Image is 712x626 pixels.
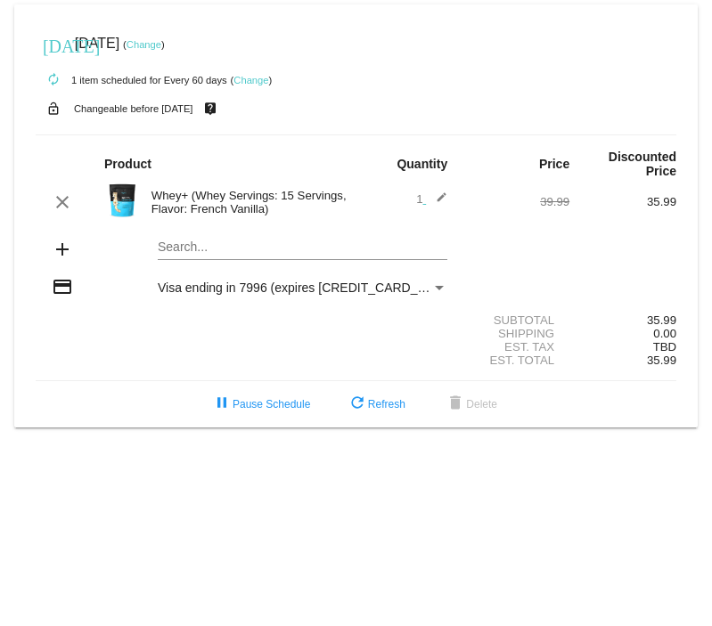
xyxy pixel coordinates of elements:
[104,183,140,218] img: Image-1-Carousel-Whey-15S-Vanilla.png
[104,157,151,171] strong: Product
[123,39,165,50] small: ( )
[74,103,193,114] small: Changeable before [DATE]
[462,313,569,327] div: Subtotal
[416,192,447,206] span: 1
[36,75,227,85] small: 1 item scheduled for Every 60 days
[158,280,447,295] mat-select: Payment Method
[347,394,368,415] mat-icon: refresh
[43,34,64,55] mat-icon: [DATE]
[397,157,447,171] strong: Quantity
[653,327,676,340] span: 0.00
[445,394,466,415] mat-icon: delete
[332,388,420,420] button: Refresh
[609,150,676,178] strong: Discounted Price
[200,97,221,120] mat-icon: live_help
[539,157,569,171] strong: Price
[211,398,310,411] span: Pause Schedule
[211,394,233,415] mat-icon: pause
[462,354,569,367] div: Est. Total
[569,195,676,208] div: 35.99
[143,189,356,215] div: Whey+ (Whey Servings: 15 Servings, Flavor: French Vanilla)
[430,388,511,420] button: Delete
[462,340,569,354] div: Est. Tax
[647,354,676,367] span: 35.99
[52,191,73,213] mat-icon: clear
[462,195,569,208] div: 39.99
[158,280,456,295] span: Visa ending in 7996 (expires [CREDIT_CARD_DATA])
[52,276,73,297] mat-icon: credit_card
[653,340,676,354] span: TBD
[462,327,569,340] div: Shipping
[158,240,447,255] input: Search...
[197,388,324,420] button: Pause Schedule
[52,239,73,260] mat-icon: add
[127,39,161,50] a: Change
[445,398,497,411] span: Delete
[426,191,447,213] mat-icon: edit
[231,75,273,85] small: ( )
[43,69,64,91] mat-icon: autorenew
[569,313,676,327] div: 35.99
[43,97,64,120] mat-icon: lock_open
[347,398,405,411] span: Refresh
[233,75,268,85] a: Change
